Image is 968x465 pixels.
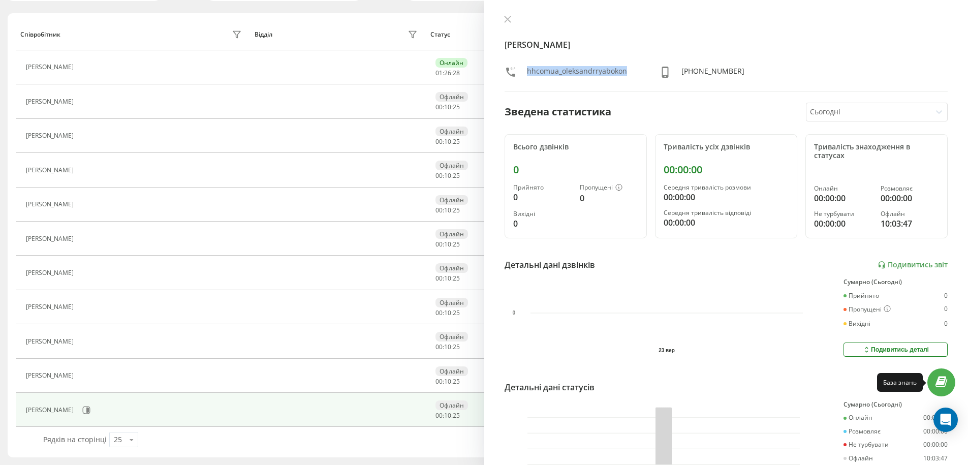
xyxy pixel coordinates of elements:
div: Зведена статистика [505,104,611,119]
span: 10 [444,274,451,283]
div: [PERSON_NAME] [26,407,76,414]
span: 25 [453,377,460,386]
div: Не турбувати [844,441,889,448]
div: Прийнято [844,292,879,299]
span: 25 [453,103,460,111]
span: 00 [435,411,443,420]
div: Не турбувати [814,210,872,218]
div: [PERSON_NAME] [26,303,76,311]
span: 10 [444,171,451,180]
div: Онлайн [844,414,872,421]
span: 25 [453,274,460,283]
div: Прийнято [513,184,572,191]
span: 10 [444,103,451,111]
span: 00 [435,206,443,214]
span: 26 [444,69,451,77]
div: Офлайн [435,127,468,136]
span: 00 [435,377,443,386]
div: [PERSON_NAME] [26,338,76,345]
span: 10 [444,137,451,146]
div: Тривалість усіх дзвінків [664,143,789,151]
div: [PHONE_NUMBER] [681,66,744,81]
span: 00 [435,137,443,146]
span: 00 [435,240,443,249]
span: 00 [435,343,443,351]
div: 0 [944,320,948,327]
div: Сумарно (Сьогодні) [844,278,948,286]
div: hhcomua_oleksandrryabokon [527,66,627,81]
div: 00:00:00 [923,428,948,435]
span: 25 [453,171,460,180]
div: Вихідні [844,320,870,327]
div: : : [435,275,460,282]
div: Офлайн [435,263,468,273]
div: [PERSON_NAME] [26,64,76,71]
div: : : [435,70,460,77]
div: [PERSON_NAME] [26,269,76,276]
span: 25 [453,137,460,146]
div: Пропущені [844,305,891,314]
div: 00:00:00 [664,164,789,176]
div: Співробітник [20,31,60,38]
span: 25 [453,343,460,351]
div: 00:00:00 [814,192,872,204]
div: Детальні дані статусів [505,381,595,393]
div: : : [435,172,460,179]
div: Офлайн [435,195,468,205]
div: : : [435,241,460,248]
div: Всього дзвінків [513,143,638,151]
h4: [PERSON_NAME] [505,39,948,51]
div: [PERSON_NAME] [26,167,76,174]
div: Розмовляє [881,185,939,192]
div: Вихідні [513,210,572,218]
span: 00 [435,171,443,180]
div: Онлайн [814,185,872,192]
div: Офлайн [435,332,468,342]
div: 10:03:47 [881,218,939,230]
div: 10:03:47 [923,455,948,462]
span: 10 [444,377,451,386]
div: : : [435,207,460,214]
div: Пропущені [580,184,638,192]
div: Середня тривалість розмови [664,184,789,191]
div: [PERSON_NAME] [26,98,76,105]
div: Розмовляє [844,428,881,435]
div: : : [435,138,460,145]
div: [PERSON_NAME] [26,372,76,379]
div: : : [435,378,460,385]
div: Онлайн [435,58,467,68]
div: База знань [883,378,917,387]
div: Офлайн [435,400,468,410]
div: : : [435,104,460,111]
span: 10 [444,343,451,351]
a: Подивитись звіт [878,261,948,269]
div: Сумарно (Сьогодні) [844,401,948,408]
div: Офлайн [881,210,939,218]
div: [PERSON_NAME] [26,132,76,139]
span: 25 [453,206,460,214]
span: 00 [435,308,443,317]
div: 00:00:00 [814,218,872,230]
div: 00:00:00 [923,414,948,421]
div: Офлайн [435,298,468,307]
div: [PERSON_NAME] [26,235,76,242]
span: 10 [444,206,451,214]
div: 00:00:00 [881,192,939,204]
div: 0 [944,292,948,299]
span: 28 [453,69,460,77]
div: 0 [513,191,572,203]
div: Офлайн [435,161,468,170]
div: : : [435,309,460,317]
div: Середня тривалість відповіді [664,209,789,216]
text: 0 [512,311,515,316]
div: Детальні дані дзвінків [505,259,595,271]
div: : : [435,344,460,351]
span: 25 [453,411,460,420]
div: : : [435,412,460,419]
div: Open Intercom Messenger [933,408,958,432]
div: Офлайн [435,366,468,376]
div: 00:00:00 [923,441,948,448]
div: [PERSON_NAME] [26,201,76,208]
span: 10 [444,411,451,420]
div: 0 [580,192,638,204]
